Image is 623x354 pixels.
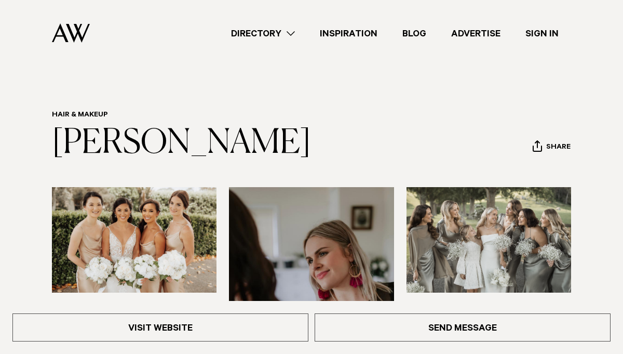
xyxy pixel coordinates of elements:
img: Auckland Weddings Logo [52,23,90,43]
a: Send Message [315,313,611,342]
span: Share [546,143,571,153]
a: Hair & Makeup [52,111,108,120]
a: Sign In [513,27,571,41]
a: Visit Website [12,313,308,342]
a: Inspiration [307,27,390,41]
a: Directory [219,27,307,41]
a: Blog [390,27,439,41]
a: Advertise [439,27,513,41]
button: Share [532,140,571,155]
a: [PERSON_NAME] [52,127,311,160]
